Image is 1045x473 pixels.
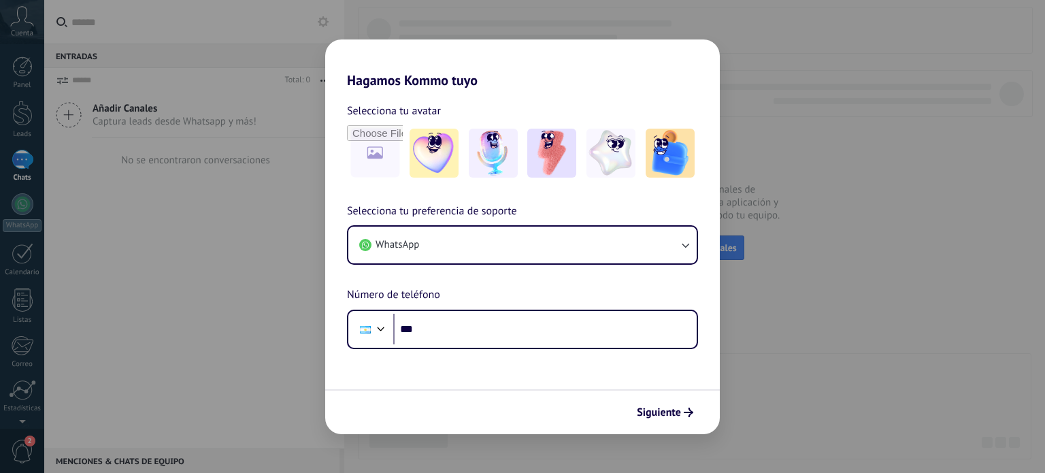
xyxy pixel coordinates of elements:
[352,315,378,344] div: Argentina: + 54
[469,129,518,178] img: -2.jpeg
[586,129,635,178] img: -4.jpeg
[527,129,576,178] img: -3.jpeg
[410,129,459,178] img: -1.jpeg
[347,203,517,221] span: Selecciona tu preferencia de soporte
[631,401,699,424] button: Siguiente
[637,408,681,417] span: Siguiente
[325,39,720,88] h2: Hagamos Kommo tuyo
[646,129,695,178] img: -5.jpeg
[347,287,440,304] span: Número de teléfono
[348,227,697,263] button: WhatsApp
[347,102,441,120] span: Selecciona tu avatar
[376,238,419,252] span: WhatsApp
